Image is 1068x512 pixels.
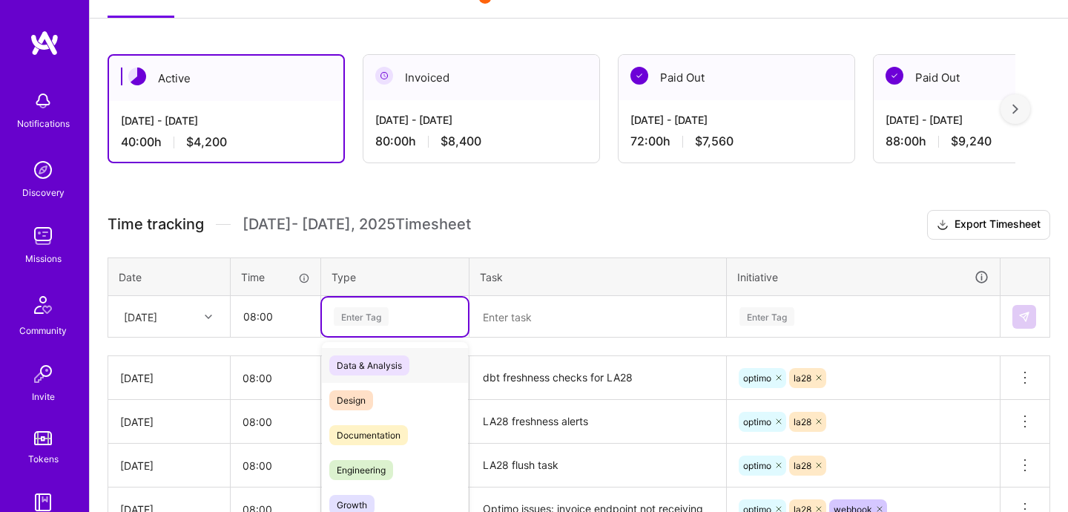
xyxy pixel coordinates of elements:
div: 80:00 h [375,134,587,149]
div: Invite [32,389,55,404]
i: icon Download [937,217,949,233]
span: $7,560 [695,134,734,149]
div: [DATE] - [DATE] [121,113,332,128]
span: $4,200 [186,134,227,150]
img: discovery [28,155,58,185]
button: Export Timesheet [927,210,1050,240]
span: Design [329,390,373,410]
div: [DATE] - [DATE] [630,112,843,128]
div: [DATE] [120,370,218,386]
div: Invoiced [363,55,599,100]
div: [DATE] [120,414,218,430]
span: Time tracking [108,215,204,234]
img: Invoiced [375,67,393,85]
span: optimo [743,372,771,384]
img: teamwork [28,221,58,251]
div: Missions [25,251,62,266]
div: 72:00 h [630,134,843,149]
div: Time [241,269,310,285]
span: Data & Analysis [329,355,409,375]
span: la28 [794,416,811,427]
div: Discovery [22,185,65,200]
div: Enter Tag [739,305,794,328]
span: $9,240 [951,134,992,149]
span: Documentation [329,425,408,445]
span: $8,400 [441,134,481,149]
textarea: LA28 flush task [471,445,725,486]
div: Paid Out [619,55,854,100]
img: tokens [34,431,52,445]
th: Date [108,257,231,296]
img: Active [128,68,146,85]
i: icon Chevron [205,313,212,321]
input: HH:MM [231,297,320,336]
span: Engineering [329,460,393,480]
div: Tokens [28,451,59,467]
input: HH:MM [231,446,320,485]
div: [DATE] [124,309,157,324]
div: 40:00 h [121,134,332,150]
th: Type [321,257,469,296]
img: Paid Out [886,67,903,85]
div: Initiative [737,269,989,286]
div: [DATE] [120,458,218,473]
div: Notifications [17,116,70,131]
span: [DATE] - [DATE] , 2025 Timesheet [243,215,471,234]
input: HH:MM [231,358,320,398]
span: la28 [794,460,811,471]
img: Paid Out [630,67,648,85]
th: Task [469,257,727,296]
img: Community [25,287,61,323]
img: Invite [28,359,58,389]
div: Enter Tag [334,305,389,328]
span: la28 [794,372,811,384]
img: right [1012,104,1018,114]
span: optimo [743,416,771,427]
img: Submit [1018,311,1030,323]
div: Active [109,56,343,101]
textarea: LA28 freshness alerts [471,401,725,442]
span: optimo [743,460,771,471]
input: HH:MM [231,402,320,442]
div: Community [19,323,67,338]
div: [DATE] - [DATE] [375,112,587,128]
img: bell [28,86,58,116]
textarea: dbt freshness checks for LA28 [471,358,725,398]
img: logo [30,30,59,56]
